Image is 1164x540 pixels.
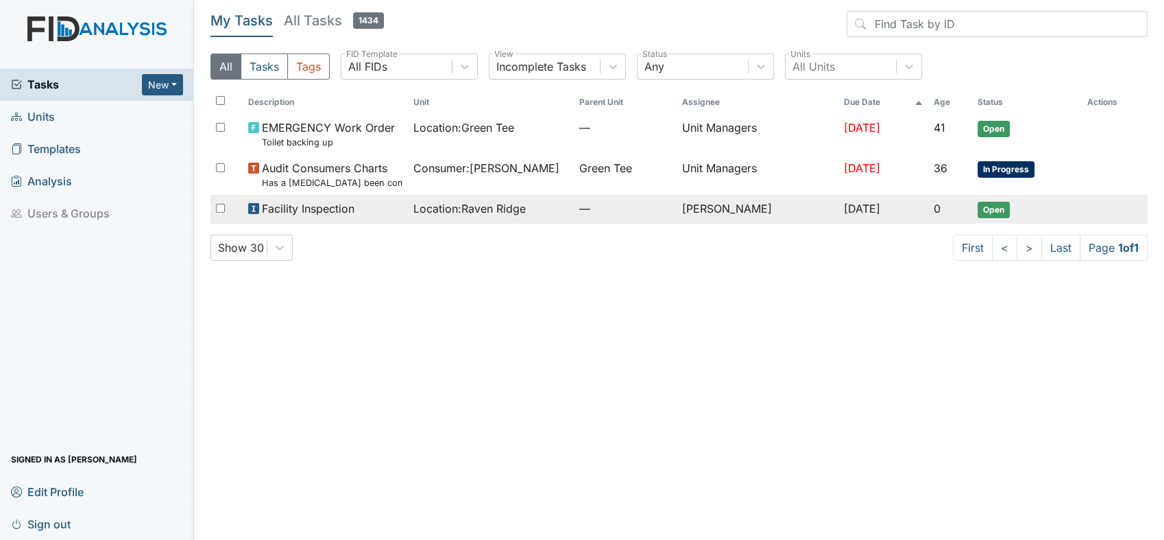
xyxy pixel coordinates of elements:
[11,106,55,128] span: Units
[218,239,264,256] div: Show 30
[934,202,941,215] span: 0
[792,58,835,75] div: All Units
[1118,241,1139,255] strong: 1 of 1
[579,160,632,176] span: Green Tee
[210,11,273,30] h5: My Tasks
[574,91,677,114] th: Toggle SortBy
[579,119,671,136] span: —
[838,91,927,114] th: Toggle SortBy
[844,121,880,134] span: [DATE]
[408,91,574,114] th: Toggle SortBy
[262,119,395,149] span: EMERGENCY Work Order Toilet backing up
[243,91,409,114] th: Toggle SortBy
[210,54,241,80] button: All
[934,121,945,134] span: 41
[928,91,972,114] th: Toggle SortBy
[1041,235,1080,261] a: Last
[11,171,72,192] span: Analysis
[1081,91,1148,114] th: Actions
[676,154,838,195] td: Unit Managers
[413,160,559,176] span: Consumer : [PERSON_NAME]
[262,200,354,217] span: Facility Inspection
[847,11,1148,37] input: Find Task by ID
[11,76,142,93] a: Tasks
[413,119,514,136] span: Location : Green Tee
[11,481,84,502] span: Edit Profile
[934,161,947,175] span: 36
[972,91,1081,114] th: Toggle SortBy
[11,513,71,535] span: Sign out
[844,161,880,175] span: [DATE]
[11,449,137,470] span: Signed in as [PERSON_NAME]
[413,200,526,217] span: Location : Raven Ridge
[676,195,838,224] td: [PERSON_NAME]
[644,58,664,75] div: Any
[262,160,403,189] span: Audit Consumers Charts Has a colonoscopy been completed for all males and females over 50 or is t...
[284,11,384,30] h5: All Tasks
[262,176,403,189] small: Has a [MEDICAL_DATA] been completed for all [DEMOGRAPHIC_DATA] and [DEMOGRAPHIC_DATA] over 50 or ...
[210,54,330,80] div: Type filter
[11,139,81,160] span: Templates
[978,161,1034,178] span: In Progress
[978,202,1010,218] span: Open
[1017,235,1042,261] a: >
[216,96,225,105] input: Toggle All Rows Selected
[579,200,671,217] span: —
[241,54,288,80] button: Tasks
[844,202,880,215] span: [DATE]
[676,114,838,154] td: Unit Managers
[262,136,395,149] small: Toilet backing up
[142,74,183,95] button: New
[978,121,1010,137] span: Open
[953,235,993,261] a: First
[287,54,330,80] button: Tags
[992,235,1017,261] a: <
[496,58,586,75] div: Incomplete Tasks
[1080,235,1148,261] span: Page
[676,91,838,114] th: Assignee
[353,12,384,29] span: 1434
[953,235,1148,261] nav: task-pagination
[348,58,387,75] div: All FIDs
